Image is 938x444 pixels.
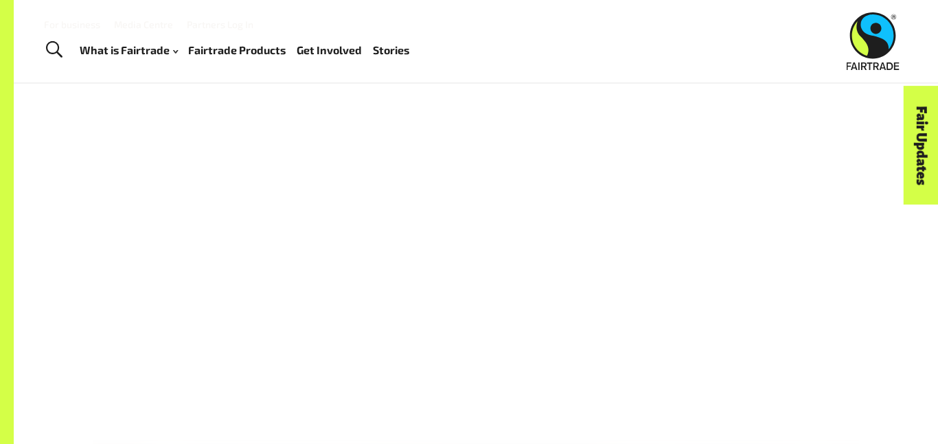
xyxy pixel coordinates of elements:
[114,19,173,30] a: Media Centre
[37,33,71,67] a: Toggle Search
[44,19,100,30] a: For business
[188,40,286,60] a: Fairtrade Products
[847,12,900,70] img: Fairtrade Australia New Zealand logo
[80,40,178,60] a: What is Fairtrade
[187,19,253,30] a: Partners Log In
[297,40,362,60] a: Get Involved
[373,40,409,60] a: Stories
